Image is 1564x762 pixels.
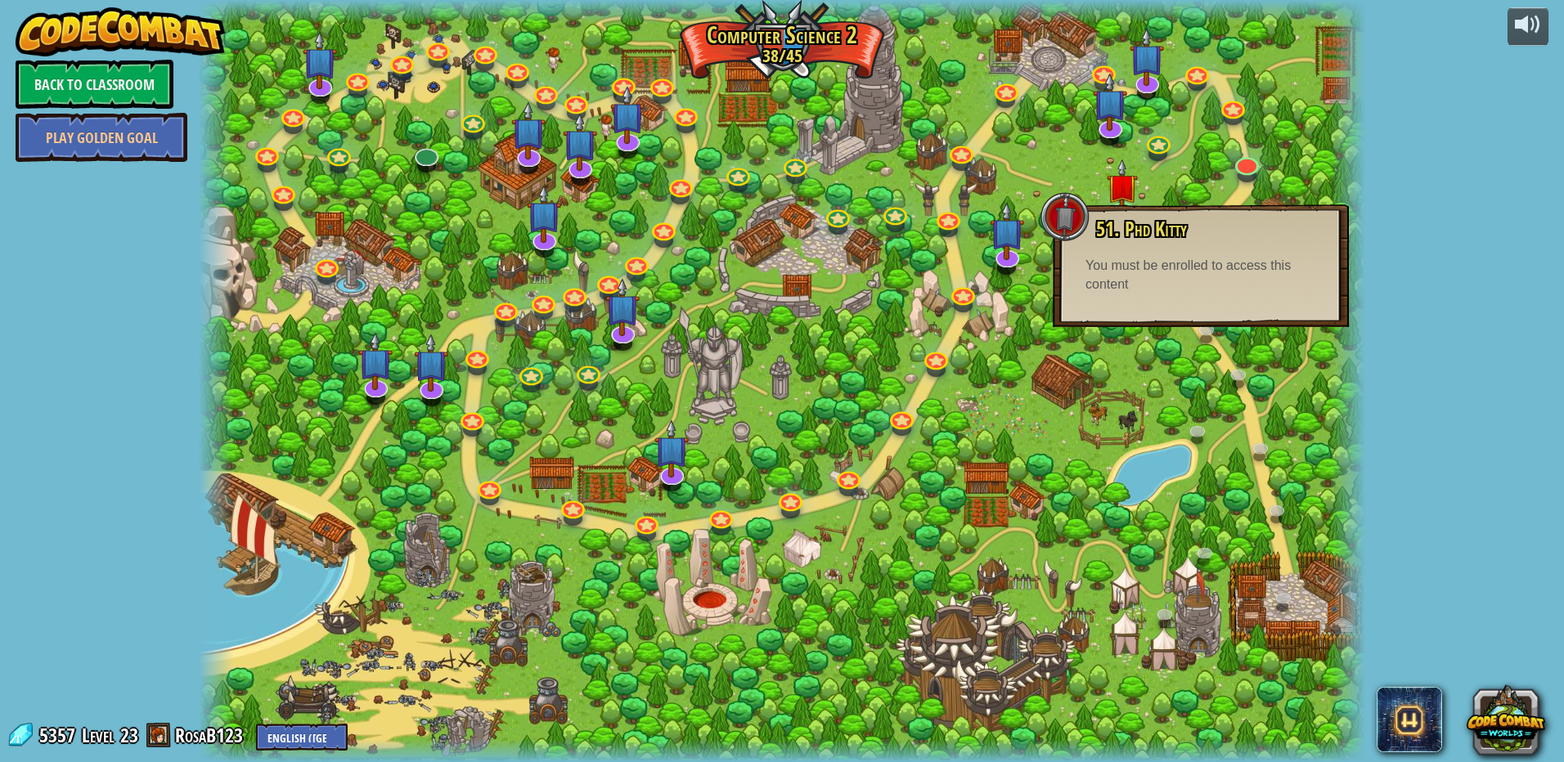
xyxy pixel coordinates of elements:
[415,334,449,392] img: level-banner-unstarted-subscriber.png
[528,185,562,244] img: level-banner-unstarted-subscriber.png
[16,60,173,109] a: Back to Classroom
[611,86,645,145] img: level-banner-unstarted-subscriber.png
[1508,7,1548,46] button: Adjust volume
[16,113,187,162] a: Play Golden Goal
[175,722,248,748] a: RosaB123
[16,7,225,56] img: CodeCombat - Learn how to code by playing a game
[39,722,80,748] span: 5357
[359,332,393,391] img: level-banner-unstarted-subscriber.png
[1085,257,1316,294] div: You must be enrolled to access this content
[606,278,640,337] img: level-banner-unstarted-subscriber.png
[1096,215,1187,243] span: 51. Phd Kitty
[1093,73,1127,132] img: level-banner-unstarted-subscriber.png
[303,31,337,90] img: level-banner-unstarted-subscriber.png
[990,202,1024,261] img: level-banner-unstarted-subscriber.png
[120,722,138,748] span: 23
[563,113,597,172] img: level-banner-unstarted-subscriber.png
[82,722,115,749] span: Level
[1130,27,1164,86] img: level-banner-unstarted-subscriber.png
[1107,159,1138,213] img: level-banner-unstarted.png
[655,419,690,477] img: level-banner-unstarted-subscriber.png
[511,101,546,160] img: level-banner-unstarted-subscriber.png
